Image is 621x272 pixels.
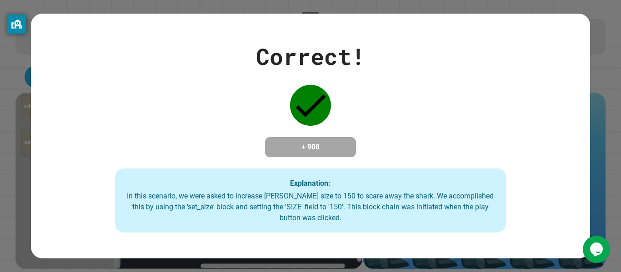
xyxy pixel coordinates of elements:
div: Correct! [256,40,365,74]
h4: + 908 [274,142,347,153]
button: privacy banner [7,15,26,34]
div: In this scenario, we were asked to increase [PERSON_NAME] size to 150 to scare away the shark. We... [124,191,497,223]
strong: Explanation: [290,178,331,187]
iframe: chat widget [583,236,612,263]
